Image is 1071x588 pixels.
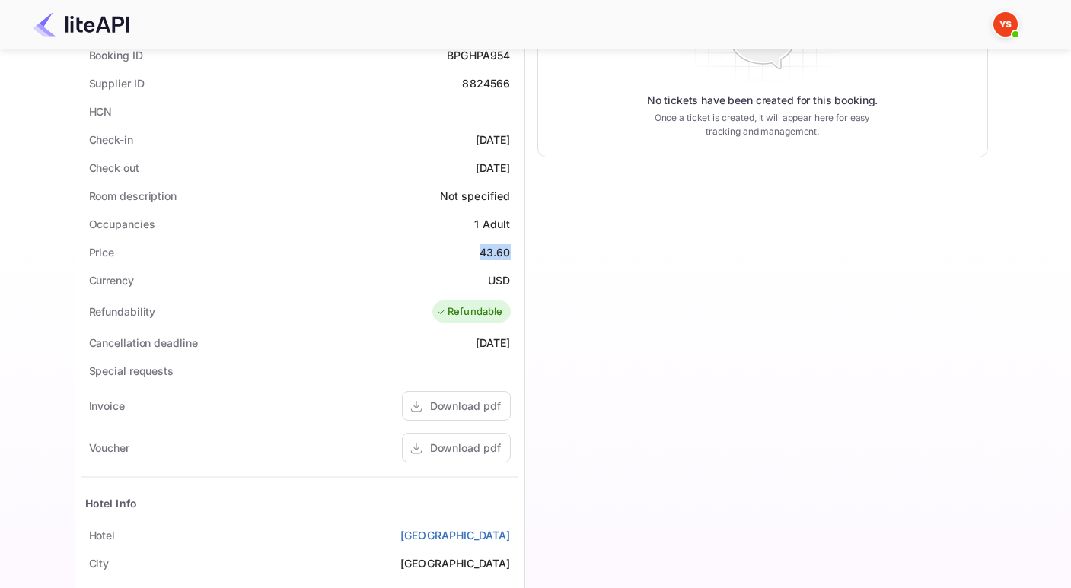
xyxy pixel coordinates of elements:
div: Supplier ID [89,75,145,91]
a: [GEOGRAPHIC_DATA] [400,527,511,543]
div: [GEOGRAPHIC_DATA] [400,555,511,571]
img: Yandex Support [993,12,1018,37]
div: Download pdf [430,440,501,456]
div: USD [488,272,510,288]
div: Check-in [89,132,133,148]
p: No tickets have been created for this booking. [647,93,878,108]
div: 8824566 [462,75,510,91]
div: [DATE] [476,335,511,351]
div: Currency [89,272,134,288]
div: 43.60 [480,244,511,260]
div: Price [89,244,115,260]
div: Hotel [89,527,116,543]
div: Booking ID [89,47,143,63]
div: City [89,555,110,571]
div: Cancellation deadline [89,335,198,351]
div: Special requests [89,363,174,379]
img: LiteAPI Logo [33,12,129,37]
div: BPGHPA954 [447,47,510,63]
div: Not specified [440,188,511,204]
div: Room description [89,188,177,204]
p: Once a ticket is created, it will appear here for easy tracking and management. [642,111,883,138]
div: Download pdf [430,398,501,414]
div: Check out [89,160,139,176]
div: [DATE] [476,160,511,176]
div: [DATE] [476,132,511,148]
div: Voucher [89,440,129,456]
div: Invoice [89,398,125,414]
div: 1 Adult [474,216,510,232]
div: Refundability [89,304,156,319]
div: HCN [89,103,113,119]
div: Refundable [436,304,503,319]
div: Hotel Info [85,495,138,511]
div: Occupancies [89,216,155,232]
